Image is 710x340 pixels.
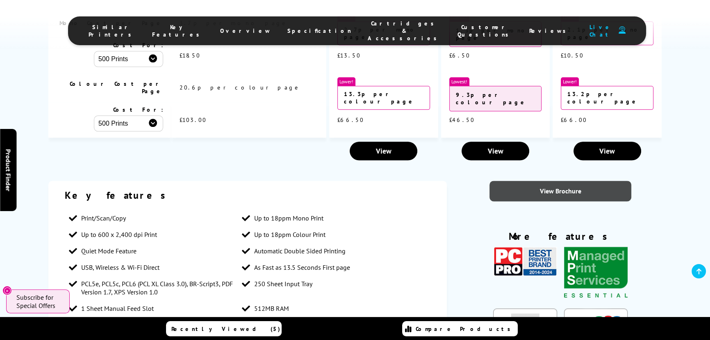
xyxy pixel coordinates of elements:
button: Close [2,286,12,295]
span: Product Finder [4,149,12,191]
a: Compare Products [402,321,518,336]
a: View Brochure [489,181,631,201]
span: USB, Wireless & Wi-Fi Direct [81,263,159,271]
span: Specification [287,27,351,34]
span: Reviews [529,27,570,34]
span: 1 Sheet Manual Feed Slot [81,304,154,312]
div: More features [489,230,631,247]
span: 20.6p per colour page [180,84,301,91]
span: Colour Cost per Page [70,80,163,95]
span: £6.50 [449,52,470,59]
span: Quiet Mode Feature [81,247,137,255]
a: Recently Viewed (5) [166,321,282,336]
span: Subscribe for Special Offers [16,293,61,310]
span: Recently Viewed (5) [171,325,280,333]
div: Key features [65,189,430,202]
span: View [487,146,503,156]
div: 9.3p per colour page [449,86,542,111]
span: £46.50 [449,116,475,124]
span: Compare Products [416,325,515,333]
span: Live Chat [587,23,614,38]
span: Customer Questions [457,23,513,38]
img: PC Pro Award [493,247,557,276]
span: £13.50 [337,52,361,59]
span: Overview [220,27,271,34]
span: Up to 18ppm Mono Print [254,214,323,222]
span: Key Features [152,23,204,38]
span: £103.00 [180,116,207,124]
span: £18.50 [180,52,200,59]
span: Lower! [561,77,579,86]
span: Up to 600 x 2,400 dpi Print [81,230,157,239]
span: PCL5e, PCL5c, PCL6 (PCL XL Class 3.0), BR-Script3, PDF Version 1.7, XPS Version 1.0 [81,280,234,296]
span: View [376,146,391,156]
span: Cost For: [113,106,163,113]
a: View [462,142,529,160]
span: Similar Printers [89,23,136,38]
div: 13.2p per colour page [561,86,653,110]
span: As Fast as 13.5 Seconds First page [254,263,350,271]
span: Lower! [337,77,355,86]
span: £66.50 [337,116,364,124]
a: View [350,142,417,160]
a: KeyFeatureModal340 [564,294,628,302]
img: Brother MPS Essential [564,247,628,301]
img: user-headset-duotone.svg [619,26,626,34]
span: 512MB RAM [254,304,289,312]
span: View [599,146,615,156]
a: View [573,142,641,160]
span: Up to 18ppm Colour Print [254,230,325,239]
span: 250 Sheet Input Tray [254,280,312,288]
span: Print/Scan/Copy [81,214,126,222]
div: 13.3p per colour page [337,86,430,110]
span: Lowest! [449,77,469,86]
span: £10.50 [561,52,584,59]
span: Automatic Double Sided Printing [254,247,346,255]
a: KeyFeatureModal353 [493,269,557,278]
span: Cartridges & Accessories [368,20,441,42]
span: £66.00 [561,116,587,124]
